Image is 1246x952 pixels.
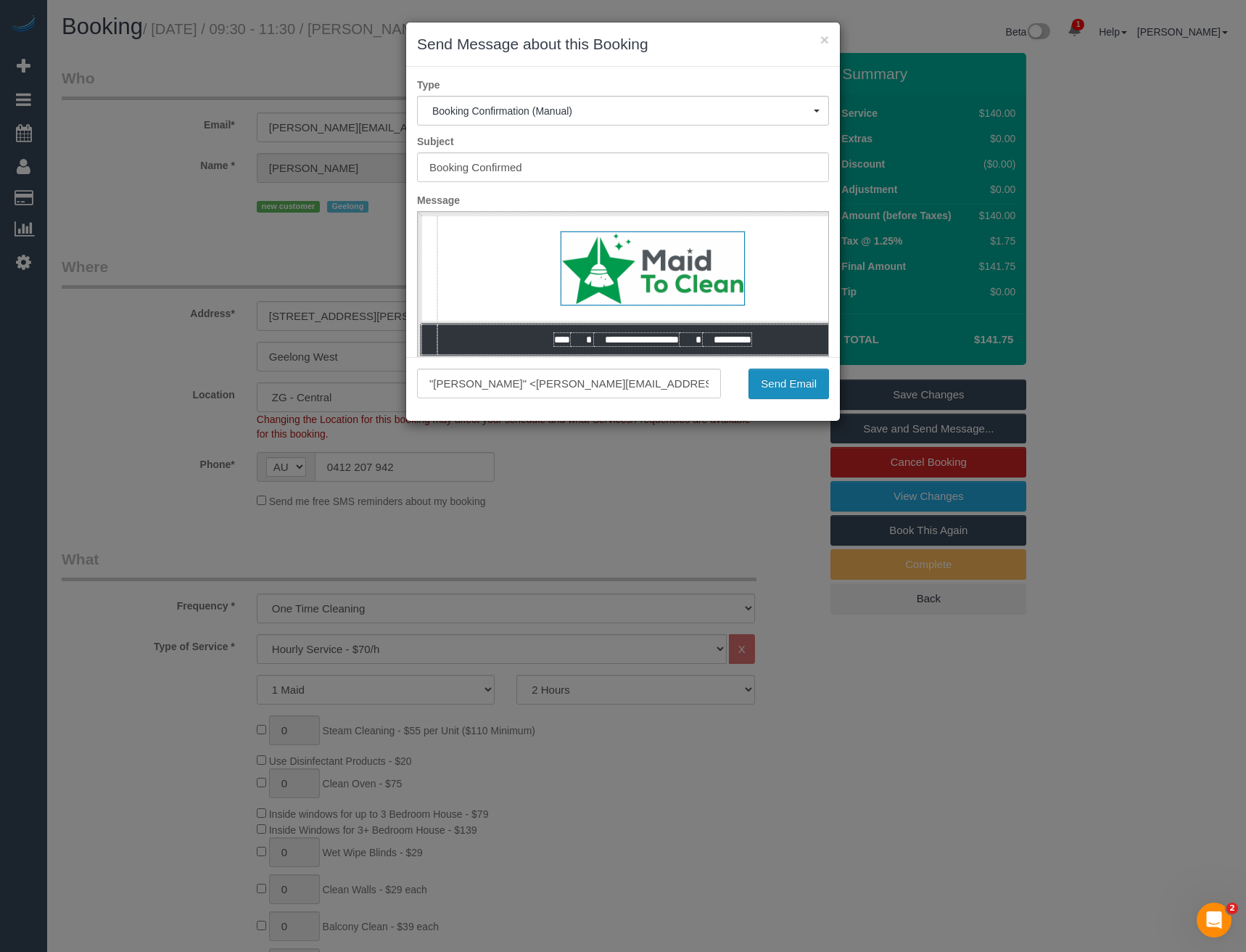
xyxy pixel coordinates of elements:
button: Send Email [748,369,829,399]
label: Type [406,78,840,92]
span: 2 [1226,903,1238,914]
iframe: Rich Text Editor, editor1 [418,212,828,438]
h3: Send Message about this Booking [417,33,829,55]
label: Message [406,193,840,208]
label: Subject [406,134,840,149]
iframe: Intercom live chat [1197,903,1231,937]
span: Booking Confirmation (Manual) [432,105,814,117]
button: Booking Confirmation (Manual) [417,96,829,126]
input: Subject [417,152,829,182]
button: × [820,32,829,47]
